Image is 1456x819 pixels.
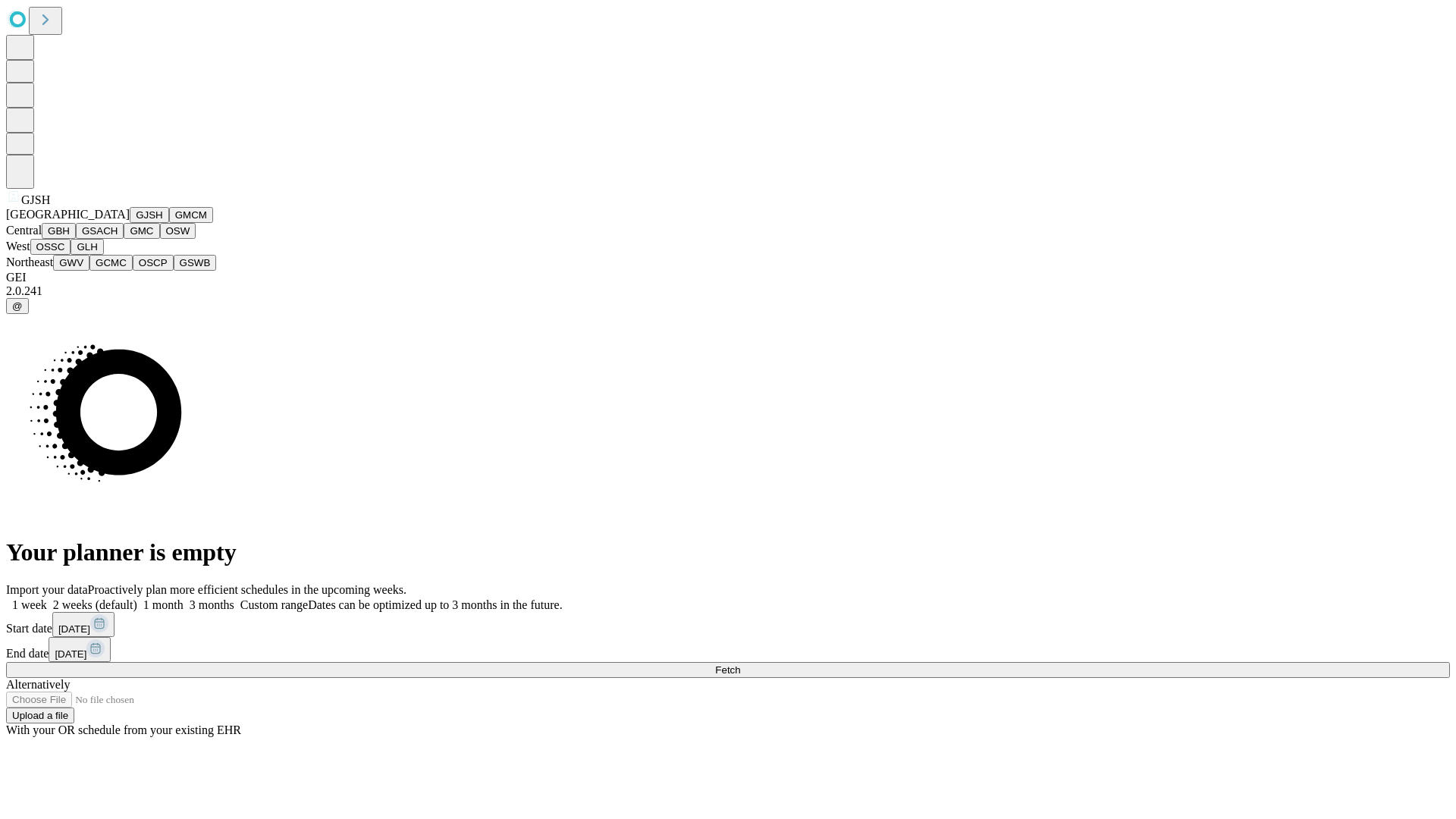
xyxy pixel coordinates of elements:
[30,239,71,255] button: OSSC
[6,208,130,221] span: [GEOGRAPHIC_DATA]
[55,648,86,660] span: [DATE]
[6,256,53,268] span: Northeast
[12,598,47,611] span: 1 week
[6,678,70,691] span: Alternatively
[6,612,1450,637] div: Start date
[130,207,169,223] button: GJSH
[53,255,89,271] button: GWV
[71,239,103,255] button: GLH
[190,598,234,611] span: 3 months
[174,255,217,271] button: GSWB
[88,583,406,596] span: Proactively plan more efficient schedules in the upcoming weeks.
[6,723,241,736] span: With your OR schedule from your existing EHR
[6,224,42,237] span: Central
[715,664,740,676] span: Fetch
[53,598,137,611] span: 2 weeks (default)
[160,223,196,239] button: OSW
[6,538,1450,566] h1: Your planner is empty
[49,637,111,662] button: [DATE]
[6,583,88,596] span: Import your data
[240,598,308,611] span: Custom range
[12,300,23,312] span: @
[52,612,115,637] button: [DATE]
[6,271,1450,284] div: GEI
[6,298,29,314] button: @
[124,223,159,239] button: GMC
[58,623,90,635] span: [DATE]
[169,207,213,223] button: GMCM
[6,637,1450,662] div: End date
[133,255,174,271] button: OSCP
[42,223,76,239] button: GBH
[76,223,124,239] button: GSACH
[21,193,50,206] span: GJSH
[6,284,1450,298] div: 2.0.241
[6,708,74,723] button: Upload a file
[143,598,184,611] span: 1 month
[6,662,1450,678] button: Fetch
[89,255,133,271] button: GCMC
[6,240,30,253] span: West
[308,598,562,611] span: Dates can be optimized up to 3 months in the future.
